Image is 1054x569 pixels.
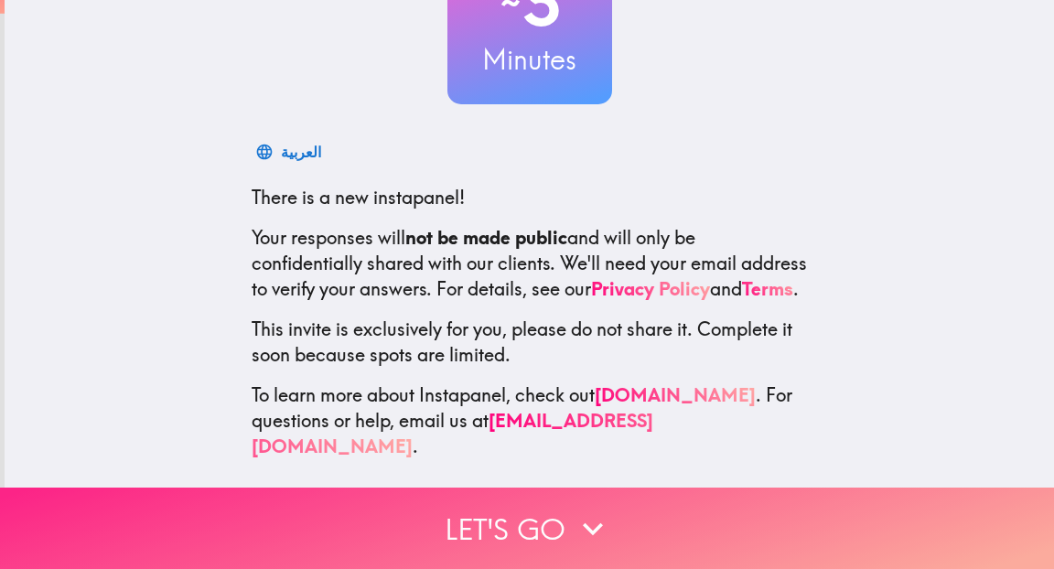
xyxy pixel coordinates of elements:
[595,383,756,406] a: [DOMAIN_NAME]
[252,382,808,459] p: To learn more about Instapanel, check out . For questions or help, email us at .
[405,226,567,249] b: not be made public
[281,139,321,165] div: العربية
[252,317,808,368] p: This invite is exclusively for you, please do not share it. Complete it soon because spots are li...
[252,134,328,170] button: العربية
[252,409,653,457] a: [EMAIL_ADDRESS][DOMAIN_NAME]
[591,277,710,300] a: Privacy Policy
[252,186,465,209] span: There is a new instapanel!
[742,277,793,300] a: Terms
[252,225,808,302] p: Your responses will and will only be confidentially shared with our clients. We'll need your emai...
[447,40,612,79] h3: Minutes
